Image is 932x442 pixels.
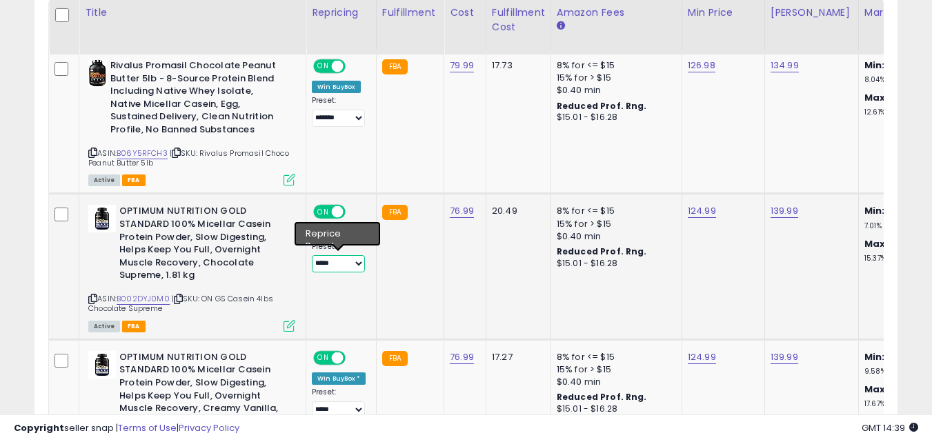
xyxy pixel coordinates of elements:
div: 8% for <= $15 [557,59,671,72]
a: 139.99 [771,204,798,218]
div: Preset: [312,388,366,419]
div: ASIN: [88,205,295,330]
div: [PERSON_NAME] [771,6,853,20]
strong: Copyright [14,421,64,434]
b: Rivalus Promasil Chocolate Peanut Butter 5lb - 8-Source Protein Blend Including Native Whey Isola... [110,59,278,139]
div: Fulfillment [382,6,438,20]
span: All listings currently available for purchase on Amazon [88,321,120,332]
a: 76.99 [450,204,474,218]
div: 15% for > $15 [557,363,671,376]
span: OFF [344,352,366,363]
b: Reduced Prof. Rng. [557,245,647,257]
div: 8% for <= $15 [557,205,671,217]
div: 15% for > $15 [557,218,671,230]
a: 79.99 [450,59,474,72]
div: $0.40 min [557,376,671,388]
b: Reduced Prof. Rng. [557,391,647,403]
div: $15.01 - $16.28 [557,258,671,270]
div: seller snap | | [14,422,239,435]
div: Win BuyBox [312,81,361,93]
b: Reduced Prof. Rng. [557,100,647,112]
b: Max: [864,237,889,250]
span: ON [315,61,332,72]
div: Cost [450,6,480,20]
span: 2025-10-8 14:39 GMT [862,421,918,434]
img: 41zX185GPPL._SL40_.jpg [88,59,107,87]
div: ASIN: [88,59,295,184]
small: Amazon Fees. [557,20,565,32]
b: Max: [864,91,889,104]
div: Amazon Fees [557,6,676,20]
span: | SKU: Rivalus Promasil Choco Peanut Butter 5lb [88,148,289,168]
a: 126.98 [688,59,715,72]
a: Privacy Policy [179,421,239,434]
small: FBA [382,59,408,74]
b: Min: [864,204,885,217]
a: 76.99 [450,350,474,364]
a: B06Y5RFCH3 [117,148,168,159]
div: Win BuyBox * [312,226,366,239]
b: OPTIMUM NUTRITION GOLD STANDARD 100% Micellar Casein Protein Powder, Slow Digesting, Helps Keep Y... [119,351,287,431]
div: Repricing [312,6,370,20]
a: 124.99 [688,204,716,218]
b: OPTIMUM NUTRITION GOLD STANDARD 100% Micellar Casein Protein Powder, Slow Digesting, Helps Keep Y... [119,205,287,285]
div: 17.27 [492,351,540,363]
div: Win BuyBox * [312,372,366,385]
span: OFF [344,61,366,72]
small: FBA [382,351,408,366]
span: FBA [122,321,146,332]
span: | SKU: ON GS Casein 4lbs Chocolate Supreme [88,293,273,314]
a: Terms of Use [118,421,177,434]
span: ON [315,352,332,363]
img: 41A4odQeloL._SL40_.jpg [88,351,116,379]
b: Min: [864,350,885,363]
div: $15.01 - $16.28 [557,112,671,123]
a: 139.99 [771,350,798,364]
div: 15% for > $15 [557,72,671,84]
div: Min Price [688,6,759,20]
div: Fulfillment Cost [492,6,545,34]
b: Max: [864,383,889,396]
span: OFF [344,206,366,218]
span: ON [315,206,332,218]
div: $0.40 min [557,84,671,97]
div: Preset: [312,96,366,127]
span: All listings currently available for purchase on Amazon [88,174,120,186]
span: FBA [122,174,146,186]
div: Preset: [312,242,366,273]
a: 124.99 [688,350,716,364]
div: Title [85,6,300,20]
small: FBA [382,205,408,220]
div: 20.49 [492,205,540,217]
a: B002DYJ0M0 [117,293,170,305]
div: 8% for <= $15 [557,351,671,363]
div: 17.73 [492,59,540,72]
div: $0.40 min [557,230,671,243]
img: 41X-XdV5bJL._SL40_.jpg [88,205,116,232]
b: Min: [864,59,885,72]
a: 134.99 [771,59,799,72]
